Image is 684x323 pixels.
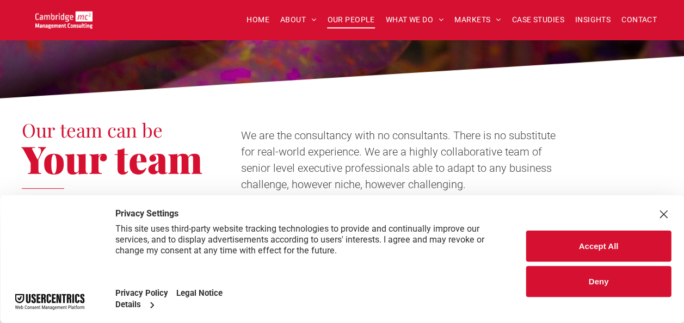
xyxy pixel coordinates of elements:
[35,13,93,24] a: Your Business Transformed | Cambridge Management Consulting
[570,11,616,28] a: INSIGHTS
[322,11,380,28] a: OUR PEOPLE
[275,11,322,28] a: ABOUT
[35,11,93,29] img: Go to Homepage
[449,11,506,28] a: MARKETS
[22,117,163,142] span: Our team can be
[380,11,449,28] a: WHAT WE DO
[22,133,202,184] span: Your team
[616,11,662,28] a: CONTACT
[241,11,275,28] a: HOME
[241,129,556,191] span: We are the consultancy with no consultants. There is no substitute for real-world experience. We ...
[507,11,570,28] a: CASE STUDIES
